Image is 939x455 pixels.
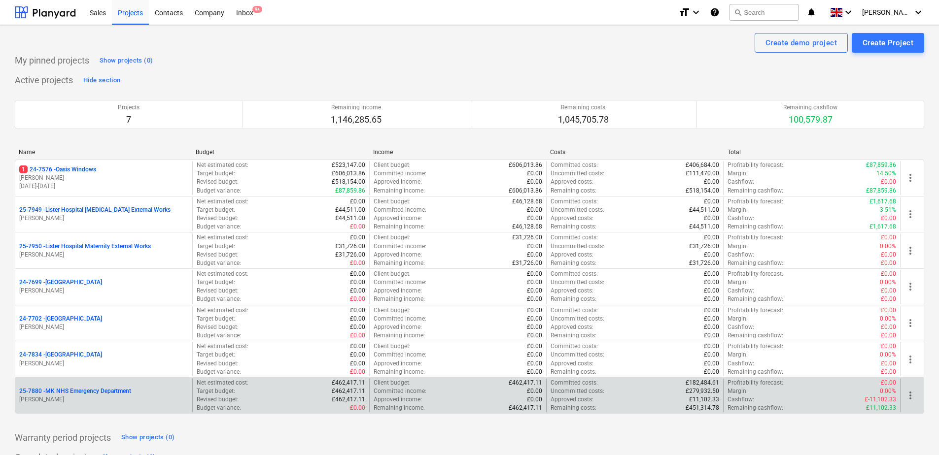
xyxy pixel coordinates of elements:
[509,379,542,387] p: £462,417.11
[197,169,235,178] p: Target budget :
[374,331,425,340] p: Remaining income :
[81,72,123,88] button: Hide section
[881,251,896,259] p: £0.00
[866,404,896,412] p: £11,102.33
[509,187,542,195] p: £606,013.86
[880,278,896,287] p: 0.00%
[881,359,896,368] p: £0.00
[551,270,598,278] p: Committed costs :
[730,4,799,21] button: Search
[19,165,188,191] div: 124-7576 -Oasis Windows[PERSON_NAME][DATE]-[DATE]
[350,197,365,206] p: £0.00
[551,161,598,169] p: Committed costs :
[19,206,188,223] div: 25-7949 -Lister Hospital [MEDICAL_DATA] External Works[PERSON_NAME]
[350,342,365,351] p: £0.00
[19,359,188,368] p: [PERSON_NAME]
[704,251,719,259] p: £0.00
[197,233,248,242] p: Net estimated cost :
[19,315,188,331] div: 24-7702 -[GEOGRAPHIC_DATA][PERSON_NAME]
[551,206,604,214] p: Uncommitted costs :
[728,149,897,156] div: Total
[912,6,924,18] i: keyboard_arrow_down
[783,114,837,126] p: 100,579.87
[728,379,783,387] p: Profitability forecast :
[15,55,89,66] p: My pinned projects
[551,315,604,323] p: Uncommitted costs :
[881,331,896,340] p: £0.00
[350,259,365,267] p: £0.00
[728,387,748,395] p: Margin :
[374,178,422,186] p: Approved income :
[881,379,896,387] p: £0.00
[527,206,542,214] p: £0.00
[19,206,171,214] p: 25-7949 - Lister Hospital [MEDICAL_DATA] External Works
[374,395,422,404] p: Approved income :
[19,351,102,359] p: 24-7834 - [GEOGRAPHIC_DATA]
[331,114,382,126] p: 1,146,285.65
[374,359,422,368] p: Approved income :
[15,74,73,86] p: Active projects
[19,315,102,323] p: 24-7702 - [GEOGRAPHIC_DATA]
[332,395,365,404] p: £462,417.11
[728,295,783,303] p: Remaining cashflow :
[509,161,542,169] p: £606,013.86
[686,187,719,195] p: £518,154.00
[19,351,188,367] div: 24-7834 -[GEOGRAPHIC_DATA][PERSON_NAME]
[880,315,896,323] p: 0.00%
[527,169,542,178] p: £0.00
[197,342,248,351] p: Net estimated cost :
[728,187,783,195] p: Remaining cashflow :
[527,359,542,368] p: £0.00
[551,306,598,315] p: Committed costs :
[728,323,754,331] p: Cashflow :
[881,233,896,242] p: £0.00
[19,287,188,295] p: [PERSON_NAME]
[512,197,542,206] p: £46,128.68
[374,197,411,206] p: Client budget :
[335,251,365,259] p: £31,726.00
[704,295,719,303] p: £0.00
[197,323,239,331] p: Revised budget :
[197,404,241,412] p: Budget variance :
[512,233,542,242] p: £31,726.00
[197,278,235,287] p: Target budget :
[704,351,719,359] p: £0.00
[374,169,426,178] p: Committed income :
[19,251,188,259] p: [PERSON_NAME]
[252,6,262,13] span: 9+
[350,233,365,242] p: £0.00
[197,270,248,278] p: Net estimated cost :
[686,387,719,395] p: £279,932.50
[374,187,425,195] p: Remaining income :
[374,323,422,331] p: Approved income :
[19,182,188,191] p: [DATE] - [DATE]
[350,331,365,340] p: £0.00
[728,161,783,169] p: Profitability forecast :
[551,214,593,223] p: Approved costs :
[710,6,720,18] i: Knowledge base
[728,315,748,323] p: Margin :
[527,351,542,359] p: £0.00
[527,214,542,223] p: £0.00
[551,359,593,368] p: Approved costs :
[881,295,896,303] p: £0.00
[904,354,916,365] span: more_vert
[862,8,911,16] span: [PERSON_NAME]
[19,278,188,295] div: 24-7699 -[GEOGRAPHIC_DATA][PERSON_NAME]
[19,387,188,404] div: 25-7880 -MK NHS Emergency Department[PERSON_NAME]
[19,165,28,173] span: 1
[374,306,411,315] p: Client budget :
[551,233,598,242] p: Committed costs :
[728,331,783,340] p: Remaining cashflow :
[374,287,422,295] p: Approved income :
[728,306,783,315] p: Profitability forecast :
[728,251,754,259] p: Cashflow :
[551,178,593,186] p: Approved costs :
[527,295,542,303] p: £0.00
[869,223,896,231] p: £1,617.68
[551,223,596,231] p: Remaining costs :
[728,206,748,214] p: Margin :
[551,342,598,351] p: Committed costs :
[527,306,542,315] p: £0.00
[880,351,896,359] p: 0.00%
